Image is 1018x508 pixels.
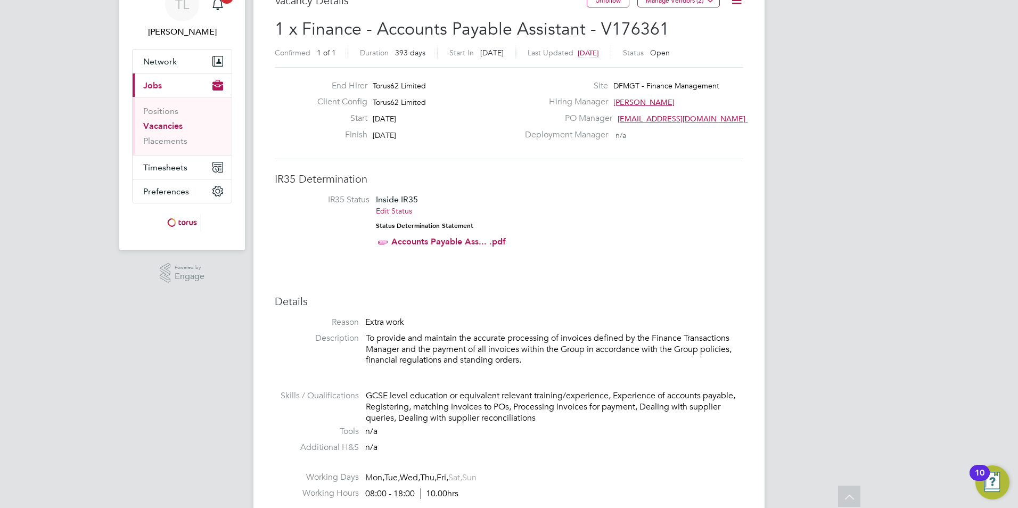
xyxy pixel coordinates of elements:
img: torus-logo-retina.png [163,214,201,231]
span: [DATE] [480,48,504,58]
span: [DATE] [373,130,396,140]
span: Inside IR35 [376,194,418,204]
span: Torus62 Limited [373,81,426,91]
span: Sat, [448,472,462,483]
button: Network [133,50,232,73]
strong: Status Determination Statement [376,222,473,230]
span: n/a [365,426,377,437]
a: Edit Status [376,206,412,216]
a: Positions [143,106,178,116]
label: Site [519,80,608,92]
a: Vacancies [143,121,183,131]
label: IR35 Status [285,194,370,206]
label: Start [309,113,367,124]
span: Tue, [384,472,400,483]
span: Powered by [175,263,204,272]
label: Working Days [275,472,359,483]
div: GCSE level education or equivalent relevant training/experience, Experience of accounts payable, ... [366,390,743,423]
label: Hiring Manager [519,96,608,108]
button: Open Resource Center, 10 new notifications [975,465,1009,499]
span: Network [143,56,177,67]
label: Confirmed [275,48,310,58]
div: 08:00 - 18:00 [365,488,458,499]
span: Preferences [143,186,189,196]
label: Last Updated [528,48,573,58]
span: Open [650,48,670,58]
p: To provide and maintain the accurate processing of invoices defined by the Finance Transactions M... [366,333,743,366]
span: [EMAIL_ADDRESS][DOMAIN_NAME] working@torus.… [618,114,807,124]
label: End Hirer [309,80,367,92]
span: Mon, [365,472,384,483]
label: Client Config [309,96,367,108]
span: Fri, [437,472,448,483]
h3: IR35 Determination [275,172,743,186]
label: Additional H&S [275,442,359,453]
span: n/a [365,442,377,453]
span: Toni Lawrenson [132,26,232,38]
label: Deployment Manager [519,129,608,141]
label: Duration [360,48,389,58]
span: 393 days [395,48,425,58]
span: Engage [175,272,204,281]
a: Powered byEngage [160,263,205,283]
label: Status [623,48,644,58]
span: Extra work [365,317,404,327]
label: Description [275,333,359,344]
span: n/a [615,130,626,140]
span: Jobs [143,80,162,91]
a: Accounts Payable Ass... .pdf [391,236,506,247]
label: PO Manager [519,113,612,124]
span: [DATE] [578,48,599,58]
a: Placements [143,136,187,146]
span: Thu, [420,472,437,483]
button: Jobs [133,73,232,97]
span: [PERSON_NAME] [613,97,675,107]
div: Jobs [133,97,232,155]
label: Finish [309,129,367,141]
div: 10 [975,473,984,487]
span: [DATE] [373,114,396,124]
label: Tools [275,426,359,437]
span: Torus62 Limited [373,97,426,107]
span: 1 x Finance - Accounts Payable Assistant - V176361 [275,19,669,39]
span: 10.00hrs [420,488,458,499]
span: Timesheets [143,162,187,173]
span: 1 of 1 [317,48,336,58]
label: Reason [275,317,359,328]
label: Start In [449,48,474,58]
span: Sun [462,472,477,483]
h3: Details [275,294,743,308]
button: Timesheets [133,155,232,179]
span: DFMGT - Finance Management [613,81,719,91]
span: Wed, [400,472,420,483]
button: Preferences [133,179,232,203]
label: Working Hours [275,488,359,499]
label: Skills / Qualifications [275,390,359,402]
a: Go to home page [132,214,232,231]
